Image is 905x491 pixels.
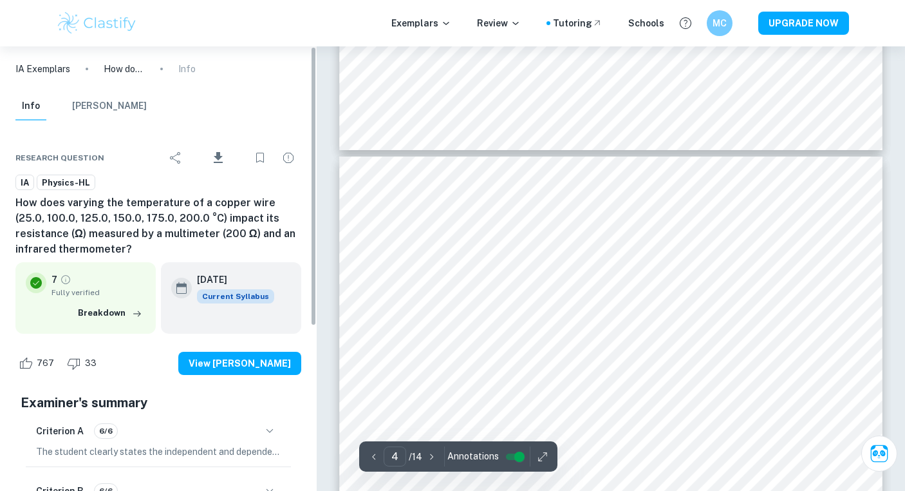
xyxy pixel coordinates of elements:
[75,303,145,323] button: Breakdown
[104,62,145,76] p: How does varying the temperature of a copper wire (25.0, 100.0, 125.0, 150.0, 175.0, 200.0 °C) im...
[64,353,104,374] div: Dislike
[197,273,264,287] h6: [DATE]
[15,195,301,257] h6: How does varying the temperature of a copper wire (25.0, 100.0, 125.0, 150.0, 175.0, 200.0 °C) im...
[15,92,46,120] button: Info
[21,393,296,412] h5: Examiner's summary
[15,175,34,191] a: IA
[707,10,732,36] button: MC
[56,10,138,36] img: Clastify logo
[247,145,273,171] div: Bookmark
[163,145,189,171] div: Share
[178,352,301,375] button: View [PERSON_NAME]
[36,424,84,438] h6: Criterion A
[15,353,61,374] div: Like
[197,289,274,303] div: This exemplar is based on the current syllabus. Feel free to refer to it for inspiration/ideas wh...
[675,12,696,34] button: Help and Feedback
[758,12,849,35] button: UPGRADE NOW
[713,16,727,30] h6: MC
[447,450,499,463] span: Annotations
[16,177,33,189] span: IA
[275,145,301,171] div: Report issue
[197,289,274,303] span: Current Syllabus
[191,141,245,175] div: Download
[391,16,451,30] p: Exemplars
[409,450,422,464] p: / 14
[95,425,117,437] span: 6/6
[78,357,104,370] span: 33
[30,357,61,370] span: 767
[37,175,95,191] a: Physics-HL
[60,274,71,285] a: Grade fully verified
[36,445,281,459] p: The student clearly states the independent and dependent variables in the research question, incl...
[628,16,664,30] a: Schools
[178,62,196,76] p: Info
[51,287,145,298] span: Fully verified
[861,436,897,472] button: Ask Clai
[15,62,70,76] a: IA Exemplars
[72,92,147,120] button: [PERSON_NAME]
[37,177,95,189] span: Physics-HL
[477,16,521,30] p: Review
[15,152,104,164] span: Research question
[51,273,57,287] p: 7
[553,16,602,30] a: Tutoring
